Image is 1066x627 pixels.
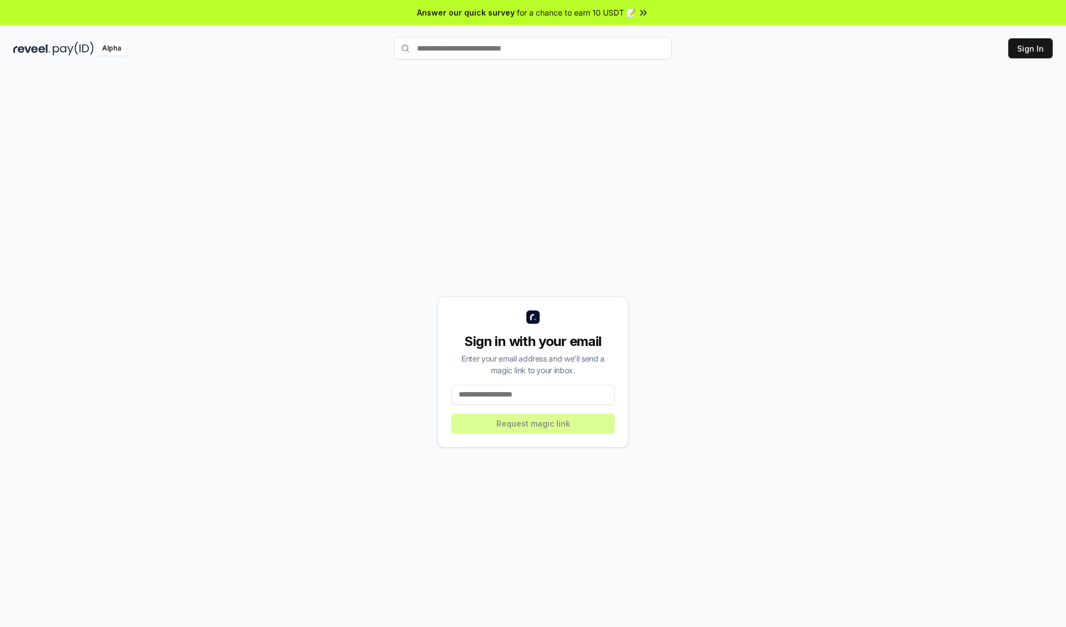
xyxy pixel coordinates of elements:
img: logo_small [526,310,540,324]
div: Sign in with your email [451,333,615,350]
button: Sign In [1008,38,1053,58]
img: pay_id [53,42,94,56]
div: Enter your email address and we’ll send a magic link to your inbox. [451,353,615,376]
span: for a chance to earn 10 USDT 📝 [517,7,636,18]
span: Answer our quick survey [417,7,515,18]
img: reveel_dark [13,42,51,56]
div: Alpha [96,42,127,56]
